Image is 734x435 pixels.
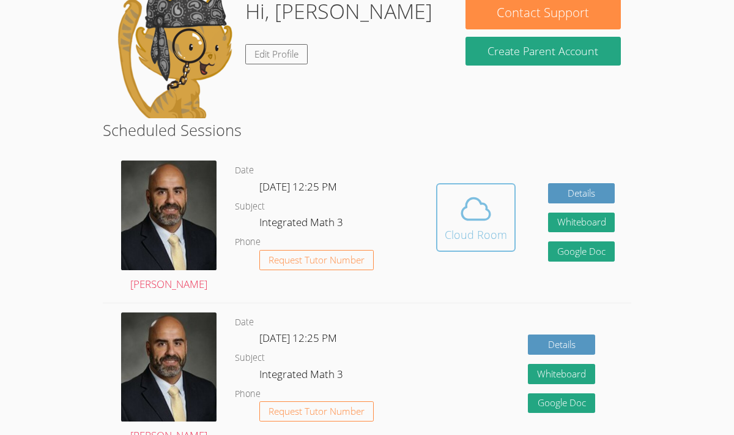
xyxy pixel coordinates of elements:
span: Request Tutor Number [269,255,365,265]
button: Request Tutor Number [259,250,374,270]
dt: Date [235,315,254,330]
a: Edit Profile [245,44,308,64]
span: [DATE] 12:25 PM [259,331,337,345]
div: Cloud Room [445,226,507,243]
button: Whiteboard [548,213,615,233]
dd: Integrated Math 3 [259,366,346,387]
button: Create Parent Account [465,37,620,66]
dt: Phone [235,387,261,402]
button: Cloud Room [436,183,516,252]
a: Google Doc [548,241,615,262]
button: Request Tutor Number [259,401,374,422]
span: [DATE] 12:25 PM [259,180,337,194]
dt: Phone [235,235,261,250]
a: Google Doc [528,393,595,414]
img: avatar.png [121,312,217,422]
a: Details [548,183,615,203]
a: [PERSON_NAME] [121,161,217,293]
h2: Scheduled Sessions [103,118,631,142]
dt: Subject [235,199,265,214]
dt: Date [235,163,254,178]
dd: Integrated Math 3 [259,214,346,235]
img: avatar.png [121,161,217,270]
span: Request Tutor Number [269,407,365,416]
button: Whiteboard [528,364,595,384]
dt: Subject [235,350,265,366]
a: Details [528,335,595,355]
